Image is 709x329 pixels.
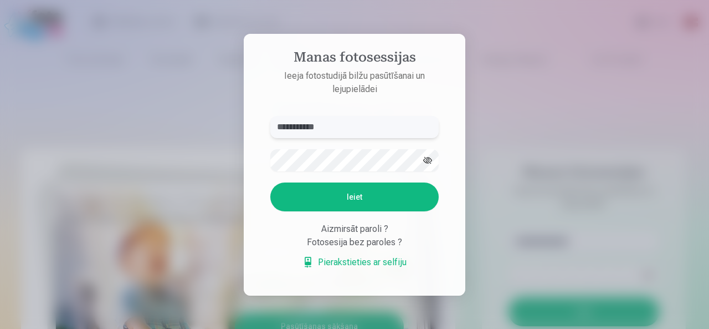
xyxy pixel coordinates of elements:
[270,222,439,236] div: Aizmirsāt paroli ?
[270,236,439,249] div: Fotosesija bez paroles ?
[302,256,407,269] a: Pierakstieties ar selfiju
[270,183,439,211] button: Ieiet
[259,49,450,69] h4: Manas fotosessijas
[259,69,450,96] p: Ieeja fotostudijā bilžu pasūtīšanai un lejupielādei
